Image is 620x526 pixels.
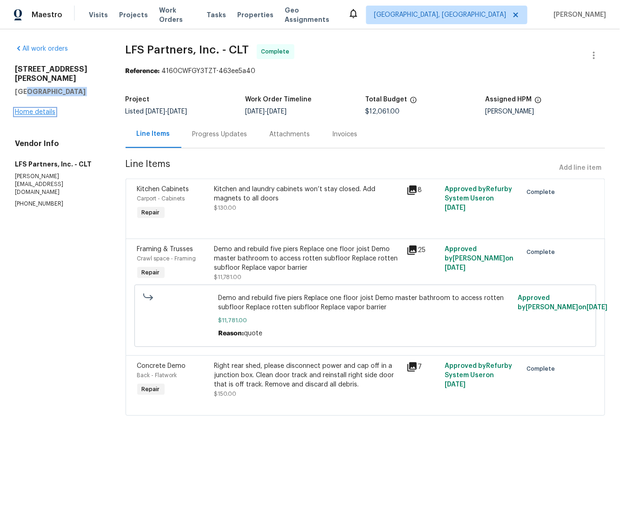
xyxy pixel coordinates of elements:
[126,67,606,76] div: 4160CWFGY3TZT-463ee5a40
[445,186,513,211] span: Approved by Refurby System User on
[168,108,187,115] span: [DATE]
[15,200,103,208] p: [PHONE_NUMBER]
[245,108,265,115] span: [DATE]
[445,381,466,388] span: [DATE]
[445,363,513,388] span: Approved by Refurby System User on
[15,87,103,96] h5: [GEOGRAPHIC_DATA]
[89,10,108,20] span: Visits
[137,186,189,193] span: Kitchen Cabinets
[407,245,440,256] div: 25
[550,10,606,20] span: [PERSON_NAME]
[410,96,417,108] span: The total cost of line items that have been proposed by Opendoor. This sum includes line items th...
[267,108,287,115] span: [DATE]
[237,10,273,20] span: Properties
[137,256,196,261] span: Crawl space - Framing
[137,363,186,369] span: Concrete Demo
[527,364,559,373] span: Complete
[15,109,55,115] a: Home details
[218,316,513,325] span: $11,781.00
[214,185,401,203] div: Kitchen and laundry cabinets won’t stay closed. Add magnets to all doors
[159,6,195,24] span: Work Orders
[245,108,287,115] span: -
[485,108,605,115] div: [PERSON_NAME]
[534,96,542,108] span: The hpm assigned to this work order.
[445,246,514,271] span: Approved by [PERSON_NAME] on
[15,46,68,52] a: All work orders
[15,173,103,196] p: [PERSON_NAME][EMAIL_ADDRESS][DOMAIN_NAME]
[527,247,559,257] span: Complete
[261,47,293,56] span: Complete
[214,274,241,280] span: $11,781.00
[445,205,466,211] span: [DATE]
[407,185,440,196] div: 8
[137,129,170,139] div: Line Items
[214,361,401,389] div: Right rear shed, please disconnect power and cap off in a junction box. Clean door track and rein...
[333,130,358,139] div: Invoices
[138,208,164,217] span: Repair
[214,205,236,211] span: $130.00
[126,108,187,115] span: Listed
[374,10,506,20] span: [GEOGRAPHIC_DATA], [GEOGRAPHIC_DATA]
[218,330,244,337] span: Reason:
[15,139,103,148] h4: Vendor Info
[15,160,103,169] h5: LFS Partners, Inc. - CLT
[587,304,608,311] span: [DATE]
[365,96,407,103] h5: Total Budget
[244,330,262,337] span: quote
[126,68,160,74] b: Reference:
[193,130,247,139] div: Progress Updates
[137,373,177,378] span: Back - Flatwork
[126,96,150,103] h5: Project
[270,130,310,139] div: Attachments
[137,246,193,253] span: Framing & Trusses
[119,10,148,20] span: Projects
[365,108,400,115] span: $12,061.00
[146,108,166,115] span: [DATE]
[138,268,164,277] span: Repair
[32,10,62,20] span: Maestro
[214,391,236,397] span: $150.00
[138,385,164,394] span: Repair
[146,108,187,115] span: -
[518,295,608,311] span: Approved by [PERSON_NAME] on
[285,6,337,24] span: Geo Assignments
[407,361,440,373] div: 7
[445,265,466,271] span: [DATE]
[207,12,226,18] span: Tasks
[527,187,559,197] span: Complete
[126,44,249,55] span: LFS Partners, Inc. - CLT
[137,196,185,201] span: Carport - Cabinets
[15,65,103,83] h2: [STREET_ADDRESS][PERSON_NAME]
[218,293,513,312] span: Demo and rebuild five piers Replace one floor joist Demo master bathroom to access rotten subfloo...
[214,245,401,273] div: Demo and rebuild five piers Replace one floor joist Demo master bathroom to access rotten subfloo...
[126,160,556,177] span: Line Items
[245,96,312,103] h5: Work Order Timeline
[485,96,532,103] h5: Assigned HPM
